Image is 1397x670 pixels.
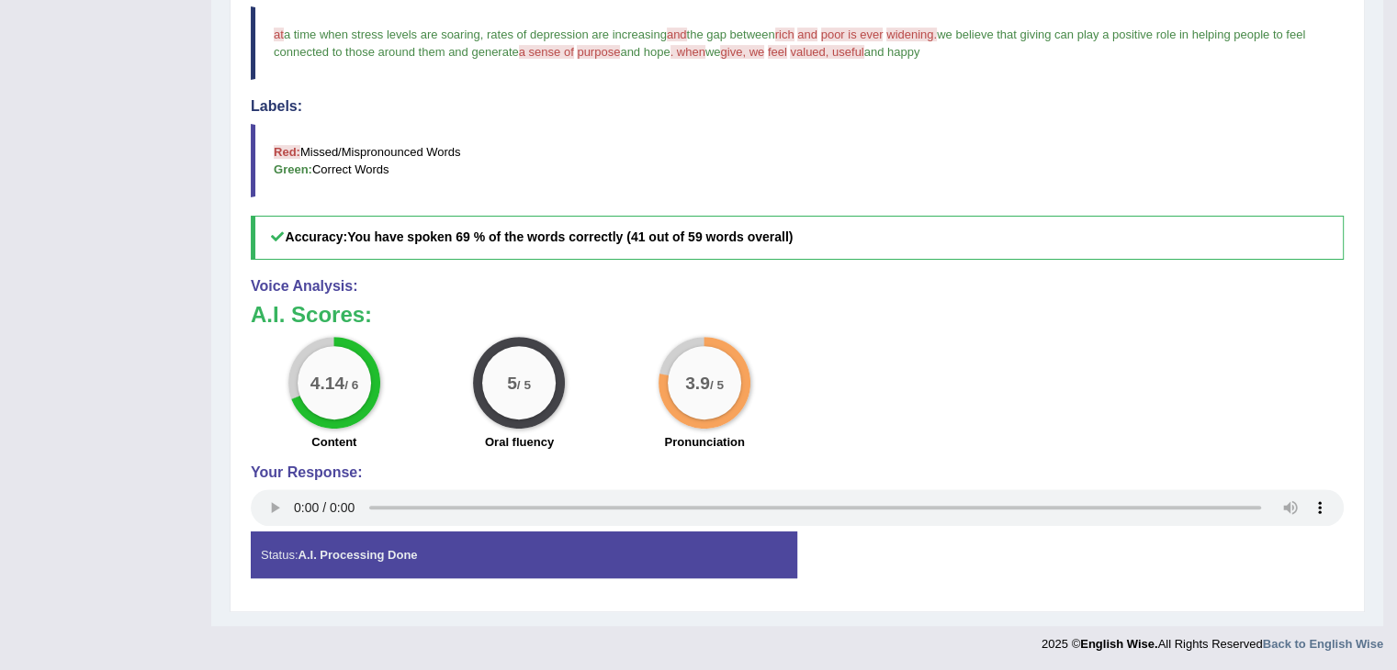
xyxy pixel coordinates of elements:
span: poor is ever [821,28,884,41]
big: 3.9 [685,372,710,392]
span: , [480,28,484,41]
span: give, we [720,45,764,59]
span: valued, useful [790,45,863,59]
big: 4.14 [310,372,344,392]
strong: A.I. Processing Done [298,548,417,562]
small: / 5 [710,377,724,391]
span: . when [670,45,705,59]
span: rich [775,28,794,41]
strong: English Wise. [1080,637,1157,651]
span: and [667,28,687,41]
span: we [705,45,721,59]
div: Status: [251,531,797,578]
span: at [274,28,284,41]
span: purpose [577,45,620,59]
span: the gap between [687,28,775,41]
span: and hope [620,45,670,59]
h4: Voice Analysis: [251,278,1344,295]
small: / 6 [344,377,358,391]
h5: Accuracy: [251,216,1344,259]
div: 2025 © All Rights Reserved [1042,626,1383,653]
span: feel [768,45,787,59]
label: Content [311,433,356,451]
small: / 5 [517,377,531,391]
span: widening. [886,28,937,41]
label: Oral fluency [485,433,554,451]
b: Red: [274,145,300,159]
span: rates of depression are increasing [487,28,667,41]
h4: Your Response: [251,464,1344,481]
b: You have spoken 69 % of the words correctly (41 out of 59 words overall) [347,229,793,244]
blockquote: Missed/Mispronounced Words Correct Words [251,124,1344,197]
h4: Labels: [251,98,1344,115]
span: a time when stress levels are soaring [284,28,480,41]
b: A.I. Scores: [251,302,372,327]
big: 5 [508,372,518,392]
b: Green: [274,162,312,176]
span: and [797,28,817,41]
span: a sense of [519,45,574,59]
span: and happy [864,45,920,59]
a: Back to English Wise [1263,637,1383,651]
label: Pronunciation [664,433,744,451]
